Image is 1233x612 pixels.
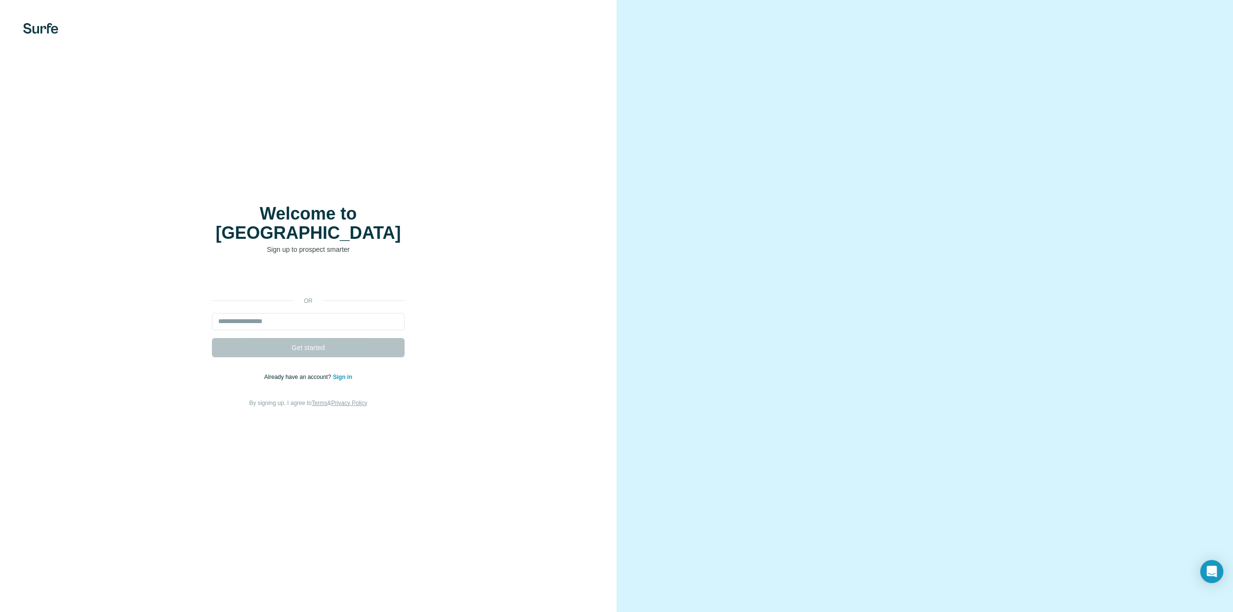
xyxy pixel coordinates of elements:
span: Already have an account? [264,374,333,380]
a: Sign in [333,374,352,380]
p: or [293,297,324,305]
div: Open Intercom Messenger [1200,560,1223,583]
img: Surfe's logo [23,23,58,34]
iframe: Botón de Acceder con Google [207,269,409,290]
h1: Welcome to [GEOGRAPHIC_DATA] [212,204,405,243]
p: Sign up to prospect smarter [212,245,405,254]
span: By signing up, I agree to & [249,400,367,406]
a: Terms [312,400,328,406]
a: Privacy Policy [331,400,367,406]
